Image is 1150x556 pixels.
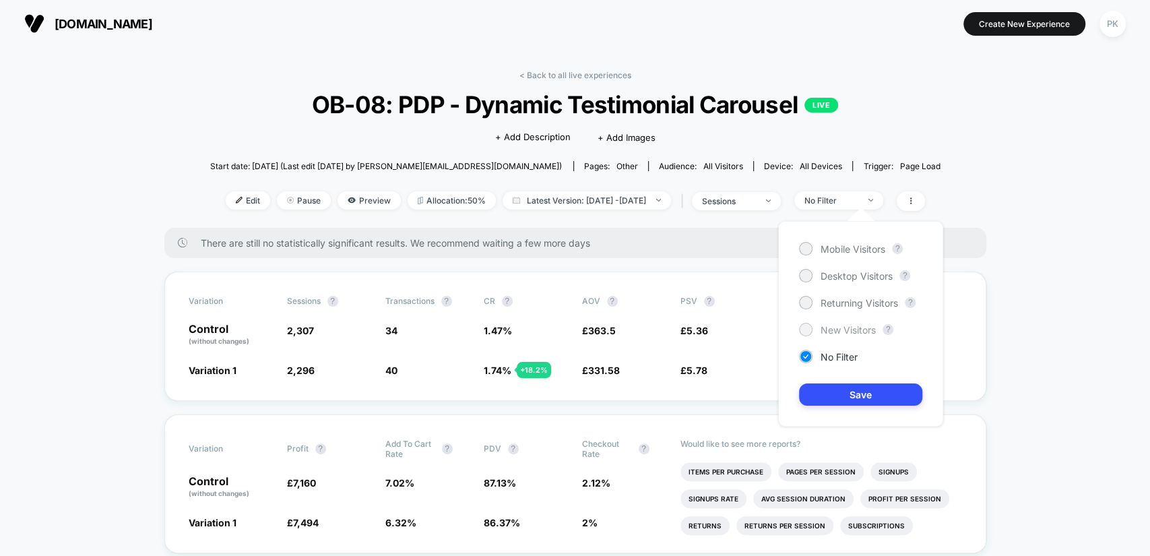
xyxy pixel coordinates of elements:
img: end [766,199,771,202]
span: Pause [277,191,331,210]
span: 5.78 [686,365,707,376]
span: £ [680,325,708,336]
span: £ [582,365,620,376]
li: Items Per Purchase [680,462,771,481]
div: Trigger: [863,161,940,171]
img: rebalance [418,197,423,204]
span: There are still no statistically significant results. We recommend waiting a few more days [201,237,959,249]
span: Checkout Rate [582,439,632,459]
div: Audience: [659,161,743,171]
span: Mobile Visitors [821,243,885,255]
button: ? [892,243,903,254]
span: all devices [800,161,842,171]
button: ? [315,443,326,454]
img: end [868,199,873,202]
span: 1.47 % [484,325,512,336]
span: + Add Description [495,131,571,144]
span: other [616,161,638,171]
button: ? [905,297,916,308]
span: Edit [226,191,270,210]
button: ? [607,296,618,307]
li: Subscriptions [840,516,913,535]
button: ? [441,296,452,307]
img: end [287,197,294,204]
span: Variation 1 [189,365,236,376]
button: ? [883,324,893,335]
span: 2 % [582,517,598,528]
span: All Visitors [703,161,743,171]
span: + Add Images [598,132,656,143]
span: (without changes) [189,337,249,345]
div: sessions [702,196,756,206]
span: £ [680,365,707,376]
span: Variation [189,296,263,307]
span: 7,160 [293,477,316,489]
span: No Filter [821,351,858,363]
button: ? [508,443,519,454]
li: Returns Per Session [736,516,833,535]
span: 2,307 [287,325,314,336]
span: Profit [287,443,309,454]
button: PK [1095,10,1130,38]
span: 2,296 [287,365,315,376]
span: Variation [189,439,263,459]
li: Returns [680,516,730,535]
span: 40 [385,365,397,376]
img: calendar [513,197,520,204]
span: 7.02 % [385,477,414,489]
li: Pages Per Session [778,462,864,481]
p: Would like to see more reports? [680,439,962,449]
span: Start date: [DATE] (Last edit [DATE] by [PERSON_NAME][EMAIL_ADDRESS][DOMAIN_NAME]) [210,161,562,171]
span: [DOMAIN_NAME] [55,17,152,31]
span: Device: [753,161,852,171]
span: 331.58 [588,365,620,376]
a: < Back to all live experiences [519,70,631,80]
span: 34 [385,325,397,336]
span: 363.5 [588,325,616,336]
button: Save [799,383,922,406]
button: ? [899,270,910,281]
button: ? [639,443,649,454]
span: | [678,191,692,211]
button: Create New Experience [963,12,1085,36]
span: AOV [582,296,600,306]
span: New Visitors [821,324,876,336]
button: ? [442,443,453,454]
span: £ [582,325,616,336]
span: Returning Visitors [821,297,898,309]
span: PDV [484,443,501,454]
div: Pages: [584,161,638,171]
li: Avg Session Duration [753,489,854,508]
div: No Filter [804,195,858,206]
span: OB-08: PDP - Dynamic Testimonial Carousel [247,90,903,119]
span: Variation 1 [189,517,236,528]
p: LIVE [804,98,838,113]
span: 2.12 % [582,477,610,489]
button: [DOMAIN_NAME] [20,13,156,34]
span: Desktop Visitors [821,270,893,282]
button: ? [704,296,715,307]
span: Page Load [899,161,940,171]
span: Latest Version: [DATE] - [DATE] [503,191,671,210]
span: £ [287,477,316,489]
span: Transactions [385,296,435,306]
p: Control [189,476,274,499]
span: Sessions [287,296,321,306]
span: 6.32 % [385,517,416,528]
li: Signups Rate [680,489,746,508]
button: ? [502,296,513,307]
div: PK [1099,11,1126,37]
li: Profit Per Session [860,489,949,508]
span: Allocation: 50% [408,191,496,210]
span: £ [287,517,319,528]
span: 5.36 [686,325,708,336]
span: 1.74 % [484,365,511,376]
img: edit [236,197,243,204]
img: end [656,199,661,202]
span: CR [484,296,495,306]
img: Visually logo [24,13,44,34]
span: (without changes) [189,489,249,497]
span: 7,494 [293,517,319,528]
span: PSV [680,296,697,306]
span: 86.37 % [484,517,520,528]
